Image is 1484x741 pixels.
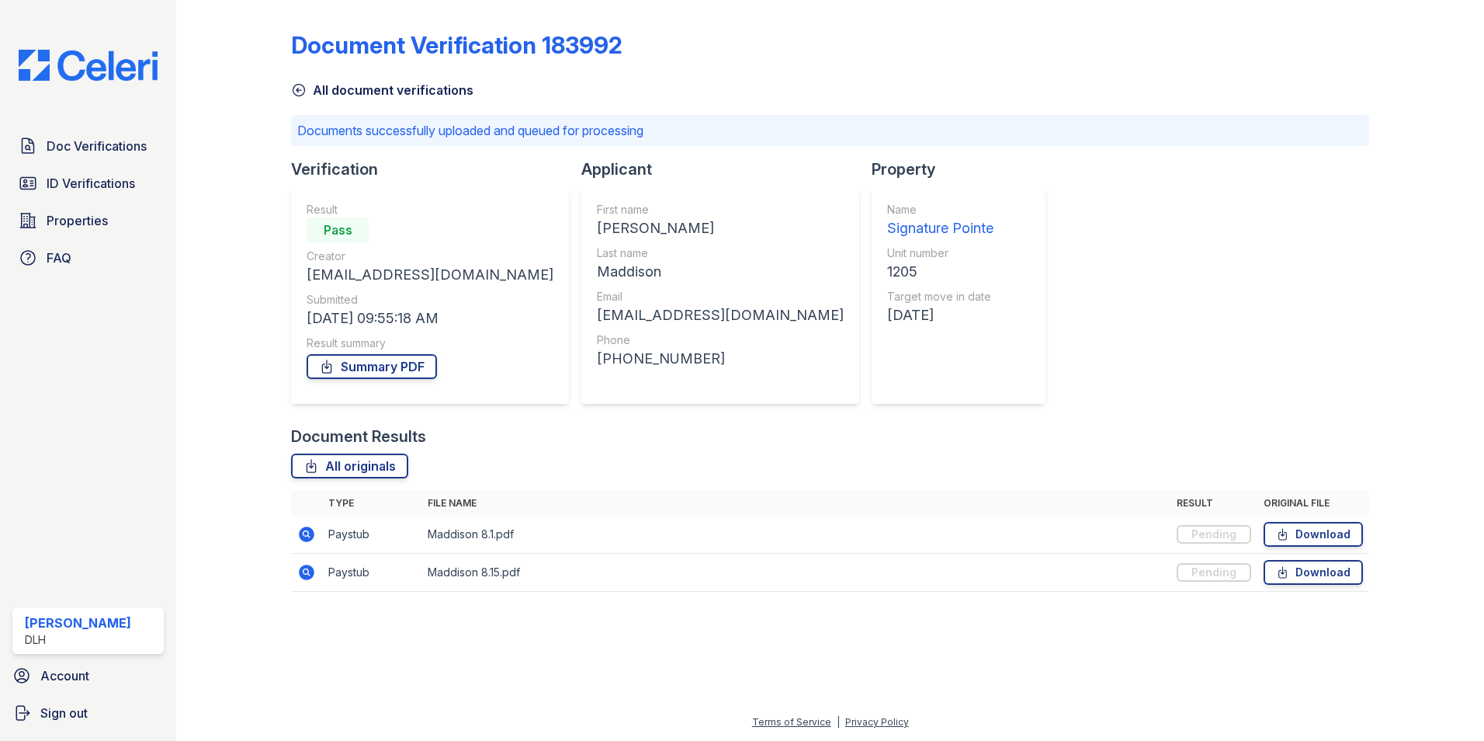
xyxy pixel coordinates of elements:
[291,454,408,478] a: All originals
[40,704,88,722] span: Sign out
[291,31,622,59] div: Document Verification 183992
[597,332,844,348] div: Phone
[291,158,581,180] div: Verification
[597,245,844,261] div: Last name
[291,81,473,99] a: All document verifications
[1177,525,1251,544] div: Pending
[40,666,89,685] span: Account
[887,289,993,304] div: Target move in date
[1264,522,1363,547] a: Download
[887,202,993,217] div: Name
[47,137,147,155] span: Doc Verifications
[752,716,831,728] a: Terms of Service
[6,50,170,81] img: CE_Logo_Blue-a8612792a0a2168367f1c8372b55b34899dd931a85d93a1a3d3e32e68fde9ad4.png
[1170,491,1257,516] th: Result
[307,264,553,286] div: [EMAIL_ADDRESS][DOMAIN_NAME]
[421,516,1170,554] td: Maddison 8.1.pdf
[597,289,844,304] div: Email
[25,614,131,632] div: [PERSON_NAME]
[887,217,993,239] div: Signature Pointe
[307,308,553,329] div: [DATE] 09:55:18 AM
[1257,491,1369,516] th: Original file
[307,292,553,308] div: Submitted
[1264,560,1363,585] a: Download
[322,516,421,554] td: Paystub
[47,174,135,193] span: ID Verifications
[12,242,164,273] a: FAQ
[597,202,844,217] div: First name
[12,205,164,236] a: Properties
[887,202,993,239] a: Name Signature Pointe
[837,716,840,728] div: |
[12,168,164,199] a: ID Verifications
[307,249,553,264] div: Creator
[887,245,993,261] div: Unit number
[887,261,993,283] div: 1205
[597,261,844,283] div: Maddison
[872,158,1058,180] div: Property
[307,217,369,242] div: Pass
[887,304,993,326] div: [DATE]
[307,202,553,217] div: Result
[1177,563,1251,582] div: Pending
[307,354,437,379] a: Summary PDF
[291,426,426,447] div: Document Results
[47,211,108,230] span: Properties
[297,121,1363,140] p: Documents successfully uploaded and queued for processing
[597,304,844,326] div: [EMAIL_ADDRESS][DOMAIN_NAME]
[421,491,1170,516] th: File name
[322,554,421,592] td: Paystub
[6,698,170,729] a: Sign out
[307,336,553,351] div: Result summary
[581,158,872,180] div: Applicant
[322,491,421,516] th: Type
[421,554,1170,592] td: Maddison 8.15.pdf
[6,660,170,691] a: Account
[845,716,909,728] a: Privacy Policy
[597,348,844,370] div: [PHONE_NUMBER]
[12,130,164,162] a: Doc Verifications
[597,217,844,239] div: [PERSON_NAME]
[47,249,71,267] span: FAQ
[25,632,131,648] div: DLH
